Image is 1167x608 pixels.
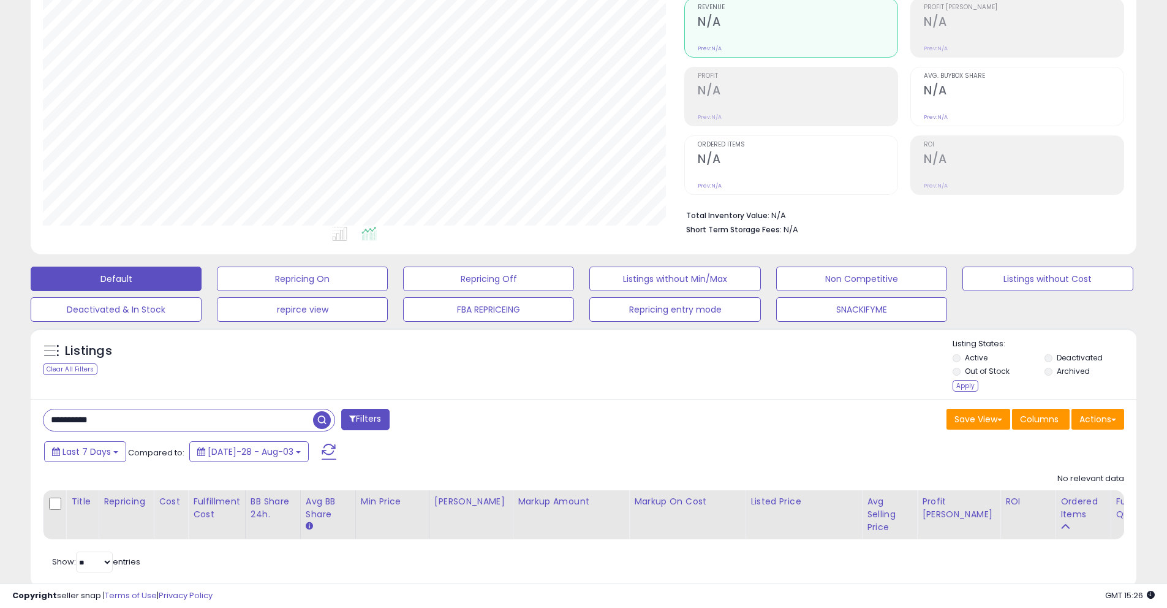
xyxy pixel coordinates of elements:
span: ROI [924,142,1124,148]
span: Columns [1020,413,1059,425]
small: Prev: N/A [924,113,948,121]
small: Prev: N/A [698,45,722,52]
label: Archived [1057,366,1090,376]
h2: N/A [924,152,1124,169]
label: Active [965,352,988,363]
label: Out of Stock [965,366,1010,376]
button: Listings without Cost [962,267,1133,291]
button: Listings without Min/Max [589,267,760,291]
div: No relevant data [1057,473,1124,485]
span: N/A [784,224,798,235]
span: Avg. Buybox Share [924,73,1124,80]
a: Privacy Policy [159,590,213,601]
div: Fulfillment Cost [193,495,240,521]
span: Compared to: [128,447,184,458]
div: Profit [PERSON_NAME] [922,495,995,521]
span: Ordered Items [698,142,897,148]
div: ROI [1005,495,1050,508]
button: Filters [341,409,389,430]
b: Total Inventory Value: [686,210,769,221]
span: Profit [PERSON_NAME] [924,4,1124,11]
h2: N/A [924,15,1124,31]
div: Min Price [361,495,424,508]
button: Columns [1012,409,1070,430]
button: Repricing entry mode [589,297,760,322]
div: Listed Price [750,495,856,508]
div: Title [71,495,93,508]
button: Repricing Off [403,267,574,291]
button: Save View [946,409,1010,430]
span: Show: entries [52,556,140,568]
button: Default [31,267,202,291]
div: [PERSON_NAME] [434,495,507,508]
strong: Copyright [12,590,57,601]
label: Deactivated [1057,352,1103,363]
button: FBA REPRICEING [403,297,574,322]
div: Markup Amount [518,495,624,508]
button: Deactivated & In Stock [31,297,202,322]
div: Repricing [104,495,148,508]
div: Apply [953,380,978,392]
button: Actions [1071,409,1124,430]
div: seller snap | | [12,590,213,602]
h2: N/A [924,83,1124,100]
button: Last 7 Days [44,441,126,462]
span: 2025-08-11 15:26 GMT [1105,590,1155,601]
th: The percentage added to the cost of goods (COGS) that forms the calculator for Min & Max prices. [629,490,746,539]
button: Non Competitive [776,267,947,291]
h2: N/A [698,83,897,100]
span: Profit [698,73,897,80]
h2: N/A [698,152,897,169]
span: [DATE]-28 - Aug-03 [208,446,293,458]
div: Ordered Items [1060,495,1105,521]
button: [DATE]-28 - Aug-03 [189,441,309,462]
span: Revenue [698,4,897,11]
div: Fulfillable Quantity [1116,495,1158,521]
h2: N/A [698,15,897,31]
div: Clear All Filters [43,363,97,375]
a: Terms of Use [105,590,157,601]
li: N/A [686,207,1115,222]
small: Prev: N/A [924,45,948,52]
button: SNACKIFYME [776,297,947,322]
p: Listing States: [953,338,1136,350]
h5: Listings [65,343,112,360]
small: Prev: N/A [698,113,722,121]
button: Repricing On [217,267,388,291]
small: Avg BB Share. [306,521,313,532]
span: Last 7 Days [62,446,111,458]
button: repirce view [217,297,388,322]
div: Cost [159,495,183,508]
div: Avg BB Share [306,495,350,521]
div: BB Share 24h. [251,495,295,521]
small: Prev: N/A [698,182,722,189]
small: Prev: N/A [924,182,948,189]
div: Avg Selling Price [867,495,912,534]
b: Short Term Storage Fees: [686,224,782,235]
div: Markup on Cost [634,495,740,508]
